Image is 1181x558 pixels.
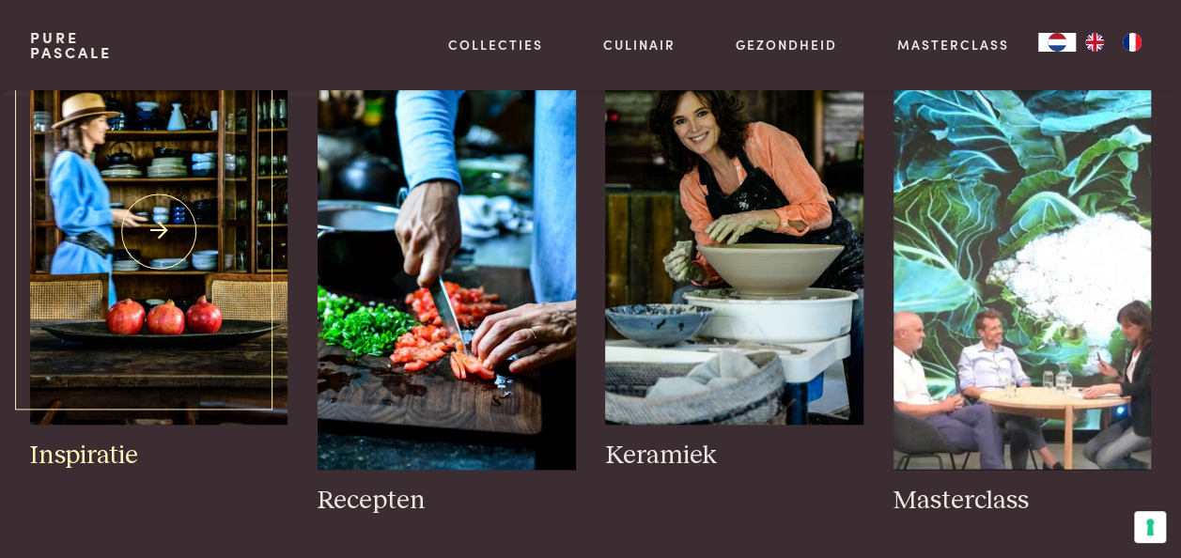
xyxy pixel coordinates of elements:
a: Collecties [448,35,543,54]
div: Language [1038,33,1076,52]
img: pure-pascale-naessens-_DSC4234 [605,38,862,425]
a: EN [1076,33,1113,52]
button: Uw voorkeuren voor toestemming voor trackingtechnologieën [1134,511,1166,543]
img: pascale-naessens-inspiratie-Kast-gevuld-met-al-mijn-keramiek-Serax-oude-houten-schaal-met-granaat... [30,38,287,425]
h3: Masterclass [894,485,1151,518]
a: pure-pascale-naessens-Schermafbeelding 7 Masterclass [894,83,1151,517]
a: PurePascale [30,30,112,60]
img: pure-pascale-naessens-Schermafbeelding 7 [894,83,1151,470]
img: houtwerk1_0.jpg [318,83,575,470]
h3: Keramiek [605,440,862,473]
h3: Recepten [318,485,575,518]
a: Culinair [603,35,676,54]
a: NL [1038,33,1076,52]
ul: Language list [1076,33,1151,52]
a: FR [1113,33,1151,52]
a: pure-pascale-naessens-_DSC4234 Keramiek [605,38,862,472]
a: pascale-naessens-inspiratie-Kast-gevuld-met-al-mijn-keramiek-Serax-oude-houten-schaal-met-granaat... [30,38,287,472]
a: Gezondheid [736,35,837,54]
h3: Inspiratie [30,440,287,473]
a: Masterclass [896,35,1008,54]
aside: Language selected: Nederlands [1038,33,1151,52]
a: houtwerk1_0.jpg Recepten [318,83,575,517]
